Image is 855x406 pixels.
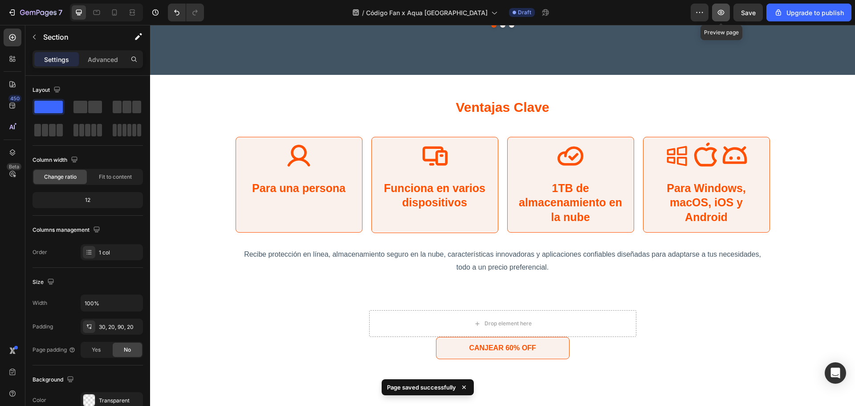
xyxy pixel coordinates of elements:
div: Upgrade to publish [774,8,844,17]
div: Order [33,248,47,256]
span: Save [741,9,756,16]
div: CANJEAR 60% OFF [319,317,386,330]
p: Para Windows, macOS, iOS y Android [500,156,613,200]
span: Change ratio [44,173,77,181]
p: Advanced [88,55,118,64]
span: Draft [518,8,531,16]
div: 30, 20, 90, 20 [99,323,141,331]
p: Funciona en varios dispositivos [228,156,342,185]
p: Section [43,32,116,42]
span: Ventajas Clave [305,75,399,90]
button: Upgrade to publish [766,4,851,21]
div: Beta [7,163,21,170]
div: 450 [8,95,21,102]
span: / [362,8,364,17]
div: Layout [33,84,62,96]
p: Page saved successfully [387,383,456,392]
span: No [124,346,131,354]
div: Undo/Redo [168,4,204,21]
div: Background [33,374,76,386]
p: Settings [44,55,69,64]
div: 12 [34,194,141,206]
div: Size [33,276,56,288]
span: Yes [92,346,101,354]
button: CANJEAR 60% OFF [286,312,419,334]
span: Código Fan x Aqua [GEOGRAPHIC_DATA] [366,8,488,17]
p: Para una persona [92,156,206,171]
button: 7 [4,4,66,21]
div: Color [33,396,46,404]
div: Open Intercom Messenger [825,362,846,384]
button: Save [733,4,763,21]
div: Padding [33,323,53,331]
div: Drop element here [334,295,382,302]
input: Auto [81,295,142,311]
div: 1 col [99,249,141,257]
div: Width [33,299,47,307]
div: Transparent [99,397,141,405]
p: 1TB de almacenamiento en la nube [364,156,477,200]
p: Recibe protección en línea, almacenamiento seguro en la nube, características innovadoras y aplic... [92,223,613,249]
div: Column width [33,154,80,166]
iframe: Design area [150,25,855,406]
div: Columns management [33,224,102,236]
p: 7 [58,7,62,18]
div: Page padding [33,346,76,354]
span: Fit to content [99,173,132,181]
